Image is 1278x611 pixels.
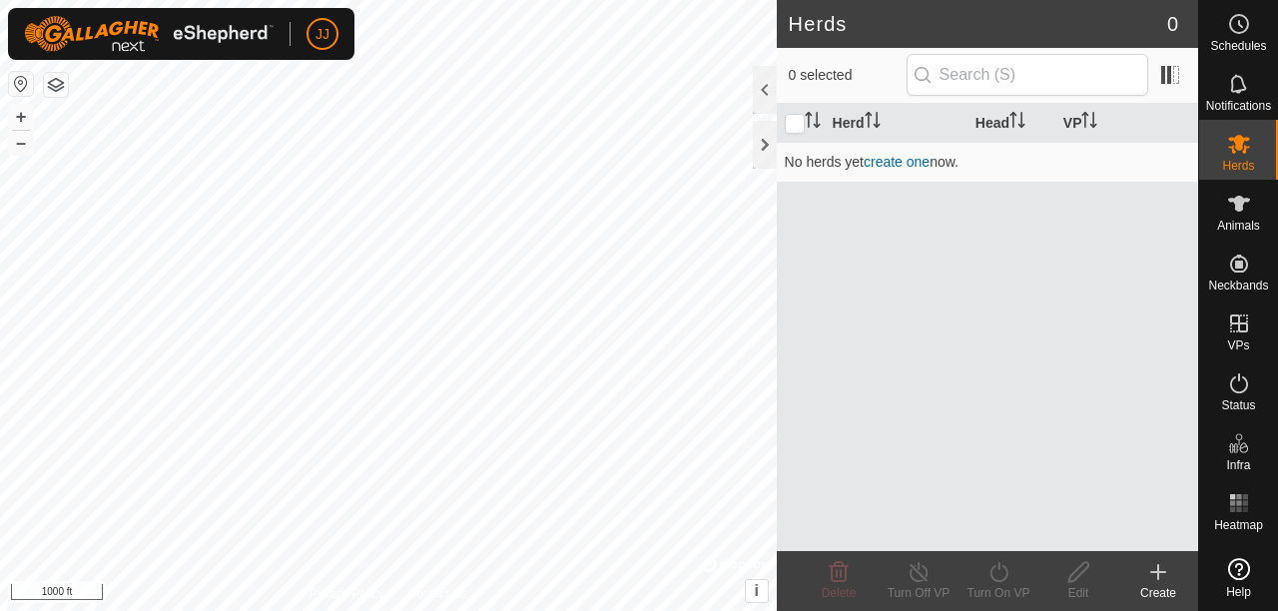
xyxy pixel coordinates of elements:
[754,582,758,599] span: i
[1222,160,1254,172] span: Herds
[805,115,821,131] p-sorticon: Activate to sort
[789,12,1167,36] h2: Herds
[822,586,857,600] span: Delete
[24,16,274,52] img: Gallagher Logo
[1217,220,1260,232] span: Animals
[1210,40,1266,52] span: Schedules
[1199,550,1278,606] a: Help
[310,585,384,603] a: Privacy Policy
[789,65,907,86] span: 0 selected
[1118,584,1198,602] div: Create
[1208,280,1268,292] span: Neckbands
[407,585,466,603] a: Contact Us
[1009,115,1025,131] p-sorticon: Activate to sort
[864,154,930,170] a: create one
[1167,9,1178,39] span: 0
[9,72,33,96] button: Reset Map
[1214,519,1263,531] span: Heatmap
[1081,115,1097,131] p-sorticon: Activate to sort
[907,54,1148,96] input: Search (S)
[9,105,33,129] button: +
[1227,339,1249,351] span: VPs
[865,115,881,131] p-sorticon: Activate to sort
[316,24,329,45] span: JJ
[9,131,33,155] button: –
[44,73,68,97] button: Map Layers
[825,104,967,143] th: Herd
[1226,459,1250,471] span: Infra
[1221,399,1255,411] span: Status
[967,104,1055,143] th: Head
[746,580,768,602] button: i
[777,142,1198,182] td: No herds yet now.
[1206,100,1271,112] span: Notifications
[1055,104,1198,143] th: VP
[958,584,1038,602] div: Turn On VP
[1226,586,1251,598] span: Help
[1038,584,1118,602] div: Edit
[879,584,958,602] div: Turn Off VP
